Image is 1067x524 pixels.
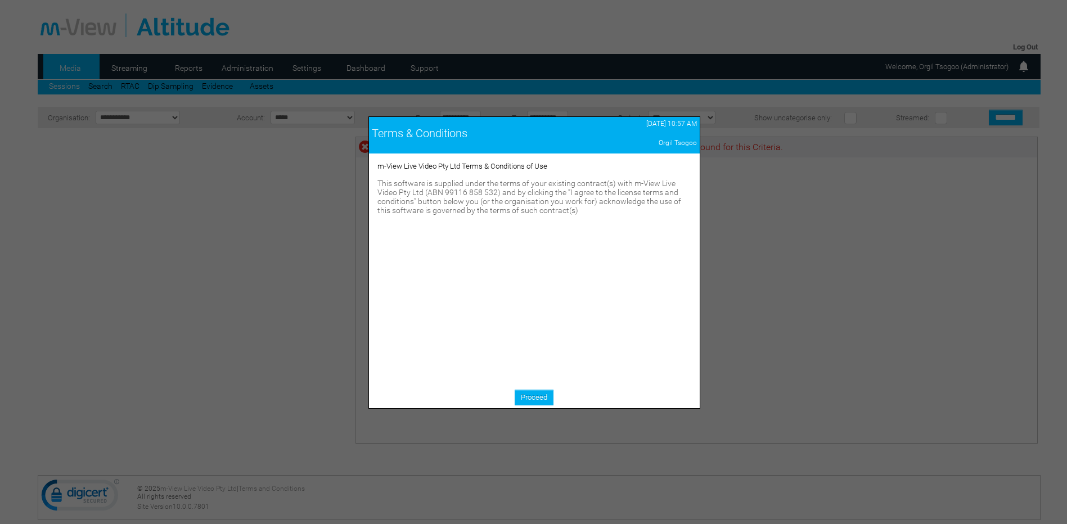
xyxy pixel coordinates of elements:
[377,179,681,215] span: This software is supplied under the terms of your existing contract(s) with m-View Live Video Pty...
[372,127,579,140] div: Terms & Conditions
[377,162,547,170] span: m-View Live Video Pty Ltd Terms & Conditions of Use
[582,136,700,150] td: Orgil Tsogoo
[515,390,553,405] a: Proceed
[1017,60,1030,73] img: bell24.png
[582,117,700,130] td: [DATE] 10:57 AM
